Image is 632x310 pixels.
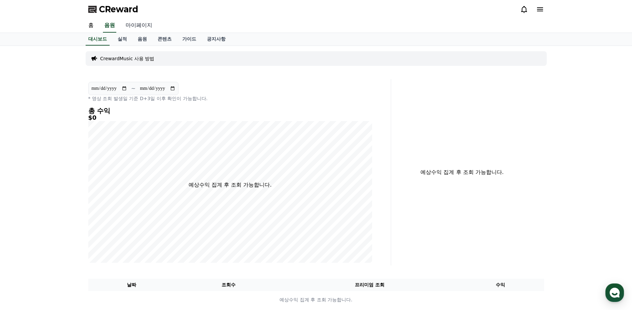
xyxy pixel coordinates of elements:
[89,296,544,303] p: 예상수익 집계 후 조회 가능합니다.
[103,221,111,226] span: 설정
[21,221,25,226] span: 홈
[88,4,138,15] a: CReward
[112,33,132,46] a: 실적
[132,33,152,46] a: 음원
[282,279,457,291] th: 프리미엄 조회
[103,19,116,33] a: 음원
[83,19,99,33] a: 홈
[202,33,231,46] a: 공지사항
[152,33,177,46] a: 콘텐츠
[99,4,138,15] span: CReward
[88,279,175,291] th: 날짜
[189,181,272,189] p: 예상수익 집계 후 조회 가능합니다.
[88,95,372,102] p: * 영상 조회 발생일 기준 D+3일 이후 확인이 가능합니다.
[457,279,544,291] th: 수익
[2,211,44,228] a: 홈
[131,84,136,92] p: ~
[61,221,69,227] span: 대화
[86,211,128,228] a: 설정
[88,107,372,114] h4: 총 수익
[86,33,110,46] a: 대시보드
[175,279,282,291] th: 조회수
[88,114,372,121] h5: $0
[177,33,202,46] a: 가이드
[44,211,86,228] a: 대화
[100,55,155,62] a: CrewardMusic 사용 방법
[396,168,528,176] p: 예상수익 집계 후 조회 가능합니다.
[120,19,158,33] a: 마이페이지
